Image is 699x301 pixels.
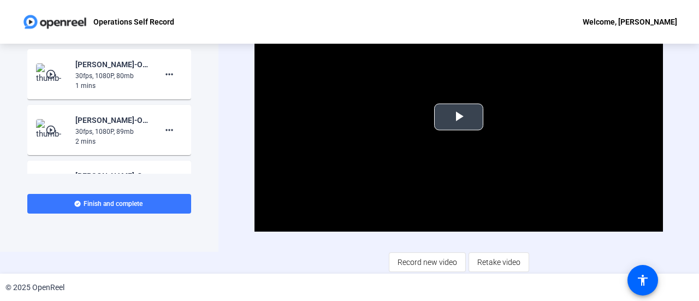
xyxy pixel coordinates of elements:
div: © 2025 OpenReel [5,282,64,293]
div: [PERSON_NAME]-Operations-Operations Self Record-1760567175420-webcam [75,169,149,182]
button: Finish and complete [27,194,191,214]
mat-icon: play_circle_outline [45,69,58,80]
p: Operations Self Record [93,15,174,28]
div: 1 mins [75,81,149,91]
div: 30fps, 1080P, 80mb [75,71,149,81]
mat-icon: accessibility [636,274,649,287]
div: 2 mins [75,137,149,146]
mat-icon: more_horiz [163,123,176,137]
img: thumb-nail [36,63,68,85]
button: Play Video [434,103,483,130]
div: Welcome, [PERSON_NAME] [583,15,677,28]
span: Retake video [477,252,520,273]
div: [PERSON_NAME]-Operations-Operations Self Record-1760567608483-webcam [75,58,149,71]
span: Record new video [398,252,457,273]
div: [PERSON_NAME]-Operations-Operations Self Record-1760567333713-webcam [75,114,149,127]
button: Record new video [389,252,466,272]
mat-icon: play_circle_outline [45,125,58,135]
img: thumb-nail [36,119,68,141]
div: 30fps, 1080P, 89mb [75,127,149,137]
span: Finish and complete [84,199,143,208]
div: Video Player [254,2,663,232]
mat-icon: more_horiz [163,68,176,81]
button: Retake video [469,252,529,272]
img: OpenReel logo [22,11,88,33]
